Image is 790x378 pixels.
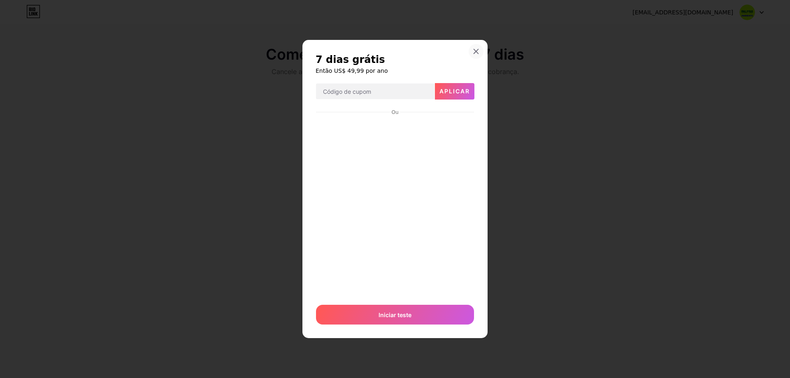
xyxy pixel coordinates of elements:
[379,311,411,318] font: Iniciar teste
[391,109,398,115] font: Ou
[435,83,474,100] button: Aplicar
[314,116,476,297] iframe: Quadro seguro de entrada do pagamento
[316,67,388,74] font: Então US$ 49,99 por ano
[439,88,470,95] font: Aplicar
[316,54,385,65] font: 7 dias grátis
[316,83,434,100] input: Código de cupom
